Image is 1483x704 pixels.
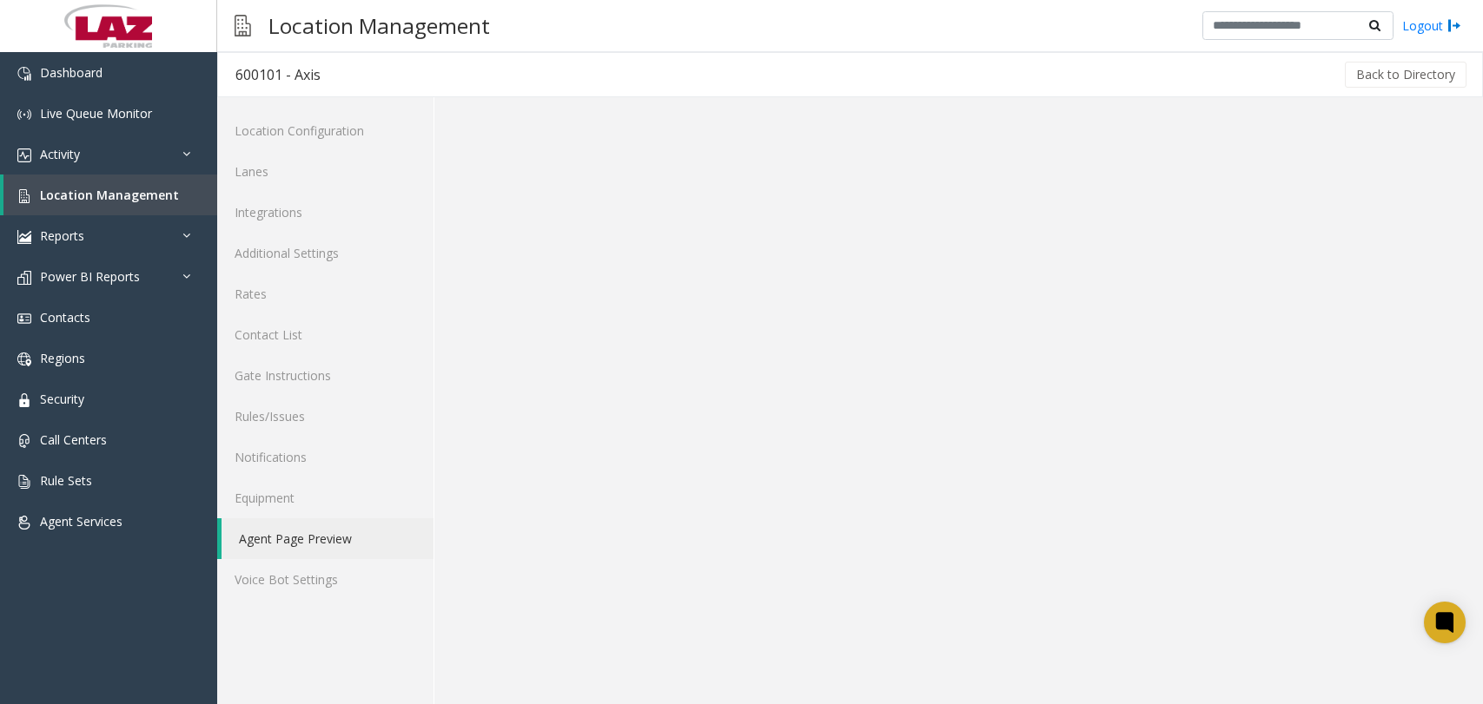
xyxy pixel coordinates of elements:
[235,4,251,47] img: pageIcon
[235,63,321,86] div: 600101 - Axis
[217,559,434,600] a: Voice Bot Settings
[17,312,31,326] img: 'icon'
[40,146,80,162] span: Activity
[17,271,31,285] img: 'icon'
[17,108,31,122] img: 'icon'
[17,67,31,81] img: 'icon'
[217,110,434,151] a: Location Configuration
[217,477,434,518] a: Equipment
[17,516,31,530] img: 'icon'
[40,268,140,285] span: Power BI Reports
[217,355,434,396] a: Gate Instructions
[1345,62,1466,88] button: Back to Directory
[40,472,92,489] span: Rule Sets
[17,393,31,407] img: 'icon'
[3,174,217,215] a: Location Management
[17,148,31,162] img: 'icon'
[260,4,499,47] h3: Location Management
[40,105,152,122] span: Live Queue Monitor
[17,475,31,489] img: 'icon'
[40,64,103,81] span: Dashboard
[17,189,31,203] img: 'icon'
[40,350,85,366] span: Regions
[40,431,107,448] span: Call Centers
[217,151,434,192] a: Lanes
[17,434,31,448] img: 'icon'
[1402,16,1461,35] a: Logout
[222,518,434,559] a: Agent Page Preview
[217,437,434,477] a: Notifications
[1447,16,1461,35] img: logout
[217,233,434,273] a: Additional Settings
[17,352,31,366] img: 'icon'
[40,309,90,326] span: Contacts
[217,192,434,233] a: Integrations
[217,396,434,437] a: Rules/Issues
[40,513,122,530] span: Agent Services
[40,391,84,407] span: Security
[40,227,84,244] span: Reports
[17,230,31,244] img: 'icon'
[40,187,179,203] span: Location Management
[217,273,434,314] a: Rates
[217,314,434,355] a: Contact List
